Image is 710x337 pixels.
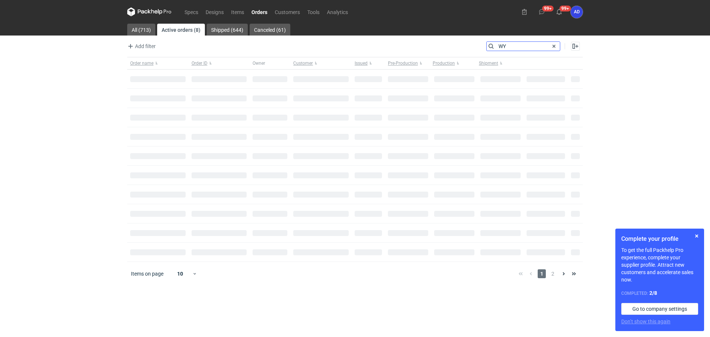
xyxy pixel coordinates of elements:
[385,57,431,69] button: Pre-Production
[202,7,227,16] a: Designs
[181,7,202,16] a: Specs
[355,60,368,66] span: Issued
[227,7,248,16] a: Items
[487,42,560,51] input: Search
[538,269,546,278] span: 1
[692,232,701,240] button: Skip for now
[479,60,498,66] span: Shipment
[649,290,657,296] strong: 2 / 8
[549,269,557,278] span: 2
[271,7,304,16] a: Customers
[250,24,290,36] a: Canceled (61)
[553,6,565,18] button: 99+
[127,7,172,16] svg: Packhelp Pro
[126,42,156,51] button: Add filter
[157,24,205,36] a: Active orders (8)
[433,60,455,66] span: Production
[189,57,250,69] button: Order ID
[621,303,698,315] a: Go to company settings
[168,269,192,279] div: 10
[477,57,524,69] button: Shipment
[127,57,189,69] button: Order name
[290,57,352,69] button: Customer
[253,60,265,66] span: Owner
[621,246,698,283] p: To get the full Packhelp Pro experience, complete your supplier profile. Attract new customers an...
[192,60,207,66] span: Order ID
[571,6,583,18] button: AD
[536,6,548,18] button: 99+
[571,6,583,18] div: Anita Dolczewska
[621,289,698,297] div: Completed:
[621,235,698,243] h1: Complete your profile
[293,60,313,66] span: Customer
[207,24,248,36] a: Shipped (644)
[127,24,155,36] a: All (713)
[352,57,385,69] button: Issued
[304,7,323,16] a: Tools
[431,57,477,69] button: Production
[130,60,153,66] span: Order name
[621,318,670,325] button: Don’t show this again
[388,60,418,66] span: Pre-Production
[131,270,163,277] span: Items on page
[323,7,352,16] a: Analytics
[248,7,271,16] a: Orders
